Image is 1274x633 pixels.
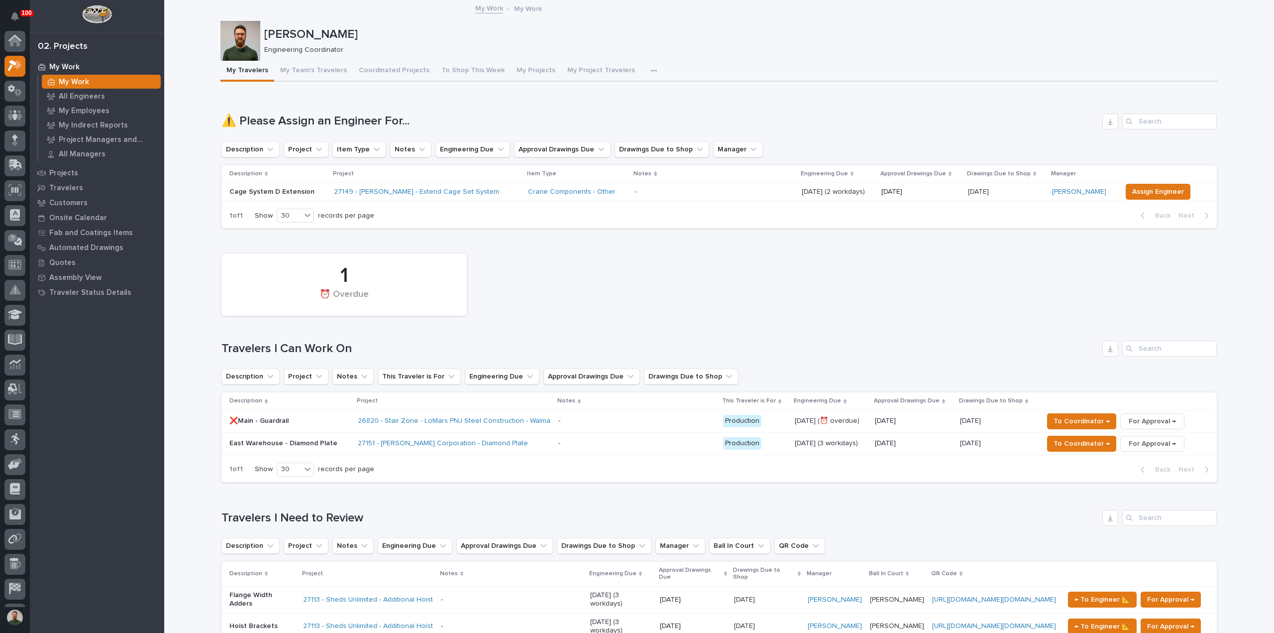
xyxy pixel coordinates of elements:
a: 27149 - [PERSON_NAME] - Extend Cage Set System [334,188,499,196]
a: My Work [30,59,164,74]
p: Drawings Due to Shop [967,168,1031,179]
div: 30 [277,211,301,221]
p: Approval Drawings Due [880,168,946,179]
a: Fab and Coatings Items [30,225,164,240]
a: All Engineers [38,89,164,103]
p: Onsite Calendar [49,214,107,223]
p: My Work [49,63,80,72]
p: [PERSON_NAME] [870,596,924,604]
tr: ❌Main - Guardrail26820 - Stair Zone - LoMars PNJ Steel Construction - Walmart Stair - Production[... [221,410,1217,432]
p: My Work [59,78,89,87]
p: All Engineers [59,92,105,101]
p: Engineering Due [794,395,841,406]
p: Automated Drawings [49,244,123,253]
p: [DATE] (⏰ overdue) [795,417,867,425]
button: Drawings Due to Shop [557,538,651,554]
span: For Approval → [1129,415,1176,427]
button: Next [1174,465,1217,474]
p: [DATE] (3 workdays) [795,439,867,448]
a: Travelers [30,180,164,195]
div: Search [1122,114,1217,129]
div: Production [723,415,761,427]
button: Project [284,141,328,157]
a: My Work [475,2,503,13]
a: Project Managers and Engineers [38,132,164,146]
button: Description [221,369,280,384]
p: Drawings Due to Shop [733,565,795,583]
button: My Team's Travelers [274,61,353,82]
a: My Indirect Reports [38,118,164,132]
button: To Coordinator → [1047,413,1116,429]
p: 100 [22,9,32,16]
button: Project [284,538,328,554]
button: Notes [332,538,374,554]
button: My Project Travelers [561,61,641,82]
p: All Managers [59,150,106,159]
p: 1 of 1 [221,457,251,482]
a: 27113 - Sheds Unlimited - Additional Hoist [303,622,433,631]
p: Assembly View [49,273,102,282]
button: Manager [655,538,705,554]
a: [PERSON_NAME] [1052,188,1106,196]
button: Back [1133,465,1174,474]
a: Automated Drawings [30,240,164,255]
p: 1 of 1 [221,204,251,228]
p: [DATE] [881,188,960,196]
p: [DATE] [660,596,727,604]
div: Production [723,437,761,450]
p: [DATE] [960,415,983,425]
button: Engineering Due [465,369,539,384]
p: Project Managers and Engineers [59,135,157,144]
span: Back [1149,465,1170,474]
p: Cage System D Extension [229,188,326,196]
a: My Work [38,75,164,89]
span: Next [1178,465,1200,474]
a: Projects [30,165,164,180]
button: Next [1174,211,1217,220]
p: Project [357,395,378,406]
p: Customers [49,199,88,208]
div: 02. Projects [38,41,88,52]
div: 1 [238,263,450,288]
p: [DATE] (3 workdays) [590,591,652,608]
p: Approval Drawings Due [874,395,940,406]
span: To Coordinator → [1054,415,1110,427]
p: Notes [557,395,575,406]
div: - [558,439,560,448]
p: Travelers [49,184,83,193]
button: For Approval → [1120,413,1184,429]
p: Drawings Due to Shop [959,395,1023,406]
button: For Approval → [1141,592,1201,608]
h1: Travelers I Can Work On [221,342,1098,356]
p: Show [255,465,273,474]
button: Manager [713,141,763,157]
p: [DATE] [660,622,727,631]
a: All Managers [38,147,164,161]
button: Engineering Due [435,141,510,157]
p: [DATE] [734,594,757,604]
span: Back [1149,211,1170,220]
a: [PERSON_NAME] [808,622,862,631]
a: [URL][DOMAIN_NAME][DOMAIN_NAME] [932,596,1056,603]
p: QR Code [931,568,957,579]
p: [PERSON_NAME] [870,622,924,631]
div: - [635,188,637,196]
a: 26820 - Stair Zone - LoMars PNJ Steel Construction - Walmart Stair [358,417,571,425]
p: records per page [318,465,374,474]
p: [DATE] [875,417,952,425]
p: Engineering Due [589,568,637,579]
div: - [558,417,560,425]
p: Manager [807,568,832,579]
p: Engineering Coordinator [264,46,1210,54]
p: Hoist Brackets [229,622,295,631]
button: To Coordinator → [1047,436,1116,452]
a: Assembly View [30,270,164,285]
p: Quotes [49,258,76,267]
button: users-avatar [4,607,25,628]
p: Description [229,568,262,579]
button: My Projects [511,61,561,82]
span: ← To Engineer 📐 [1074,621,1130,633]
p: East Warehouse - Diamond Plate [229,439,350,448]
button: Engineering Due [378,538,452,554]
span: ← To Engineer 📐 [1074,594,1130,606]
